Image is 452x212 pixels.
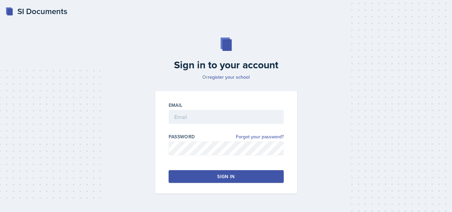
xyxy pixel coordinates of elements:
[169,170,284,183] button: Sign in
[236,133,284,140] a: Forgot your password?
[169,110,284,124] input: Email
[5,5,67,17] a: SI Documents
[151,74,301,80] p: Or
[208,74,250,80] a: register your school
[151,59,301,71] h2: Sign in to your account
[169,102,183,109] label: Email
[169,133,195,140] label: Password
[217,173,235,180] div: Sign in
